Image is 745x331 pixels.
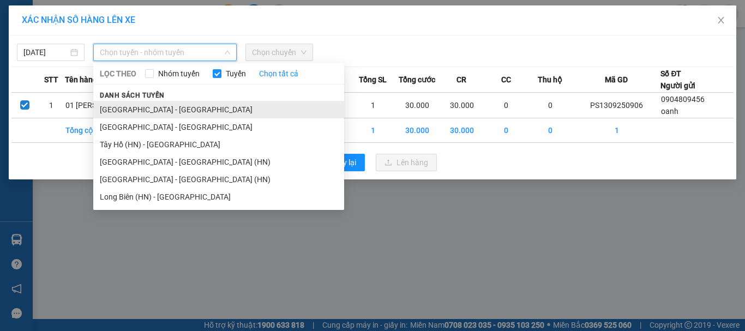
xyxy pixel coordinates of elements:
[501,74,511,86] span: CC
[661,107,678,116] span: oanh
[100,68,136,80] span: LỌC THEO
[38,93,65,118] td: 1
[717,16,725,25] span: close
[36,64,62,72] span: Website
[706,5,736,36] button: Close
[44,74,58,86] span: STT
[259,68,298,80] a: Chọn tất cả
[93,91,171,100] span: Danh sách tuyến
[660,68,695,92] div: Số ĐT Người gửi
[100,44,230,61] span: Chọn tuyến - nhóm tuyến
[224,49,231,56] span: down
[23,46,68,58] input: 13/09/2025
[351,118,395,143] td: 1
[573,93,660,118] td: PS1309250906
[93,171,344,188] li: [GEOGRAPHIC_DATA] - [GEOGRAPHIC_DATA] (HN)
[395,93,439,118] td: 30.000
[252,44,307,61] span: Chọn chuyến
[528,118,573,143] td: 0
[528,93,573,118] td: 0
[40,38,129,50] strong: PHIẾU GỬI HÀNG
[605,74,628,86] span: Mã GD
[395,118,439,143] td: 30.000
[376,154,437,171] button: uploadLên hàng
[65,118,162,143] td: Tổng cộng
[351,93,395,118] td: 1
[65,74,97,86] span: Tên hàng
[154,68,204,80] span: Nhóm tuyến
[440,118,484,143] td: 30.000
[45,13,124,36] strong: CÔNG TY TNHH VĨNH QUANG
[456,74,466,86] span: CR
[93,118,344,136] li: [GEOGRAPHIC_DATA] - [GEOGRAPHIC_DATA]
[440,93,484,118] td: 30.000
[65,93,162,118] td: 01 [PERSON_NAME]
[573,118,660,143] td: 1
[49,52,119,60] strong: Hotline : 0889 23 23 23
[36,62,133,73] strong: : [DOMAIN_NAME]
[22,15,135,25] span: XÁC NHẬN SỐ HÀNG LÊN XE
[93,101,344,118] li: [GEOGRAPHIC_DATA] - [GEOGRAPHIC_DATA]
[538,74,562,86] span: Thu hộ
[6,17,33,68] img: logo
[359,74,387,86] span: Tổng SL
[661,95,705,104] span: 0904809456
[93,136,344,153] li: Tây Hồ (HN) - [GEOGRAPHIC_DATA]
[221,68,250,80] span: Tuyến
[399,74,435,86] span: Tổng cước
[93,188,344,206] li: Long Biên (HN) - [GEOGRAPHIC_DATA]
[484,118,528,143] td: 0
[136,9,217,23] span: PS1309250906
[93,153,344,171] li: [GEOGRAPHIC_DATA] - [GEOGRAPHIC_DATA] (HN)
[484,93,528,118] td: 0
